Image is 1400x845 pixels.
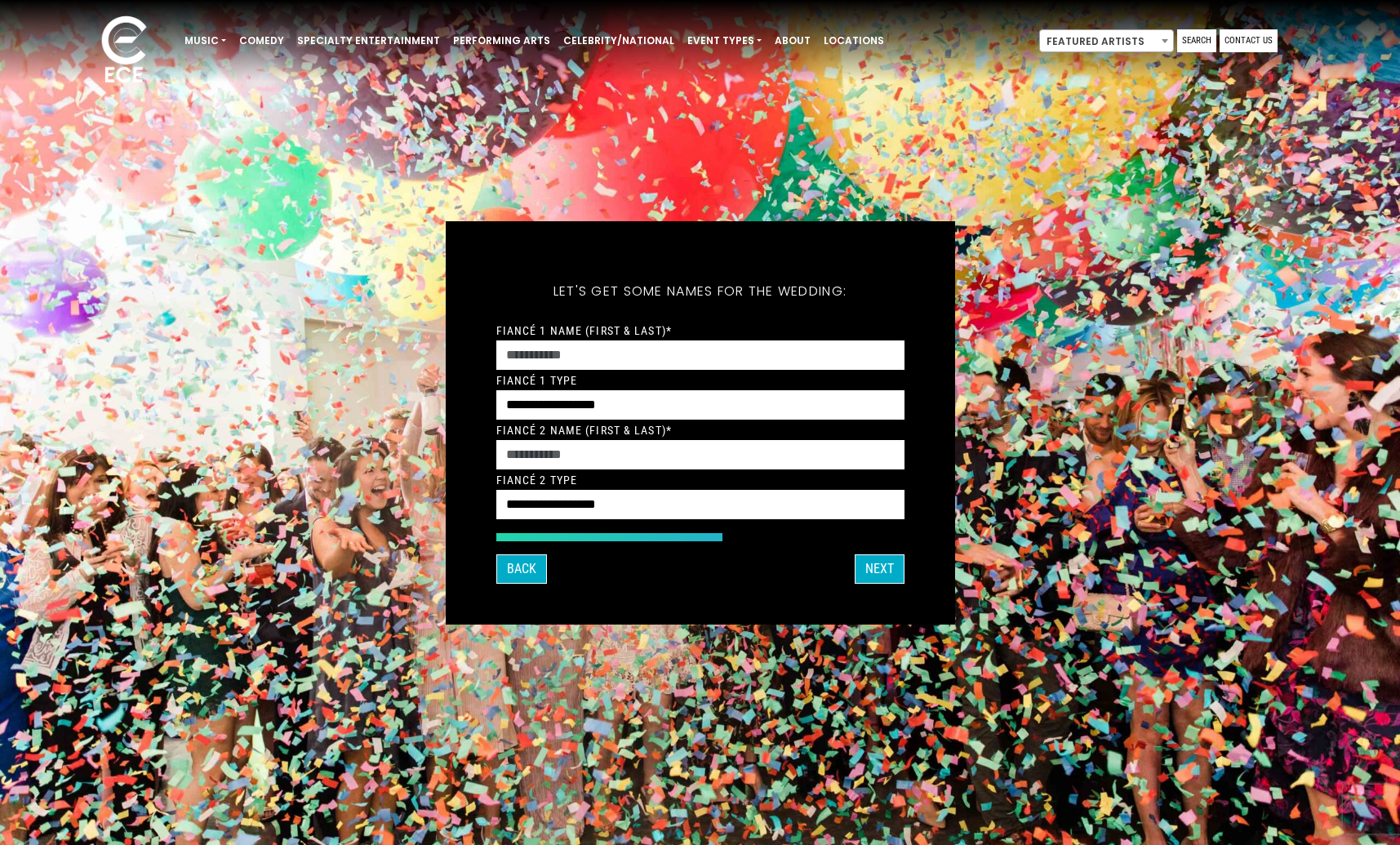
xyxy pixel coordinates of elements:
[817,27,891,55] a: Locations
[855,554,904,584] button: Next
[1040,30,1173,53] span: Featured Artists
[83,11,165,91] img: ece_new_logo_whitev2-1.png
[496,262,904,321] h5: Let's get some names for the wedding:
[1220,29,1278,52] a: Contact Us
[291,27,447,55] a: Specialty Entertainment
[496,323,672,338] label: Fiancé 1 Name (First & Last)*
[768,27,817,55] a: About
[447,27,557,55] a: Performing Arts
[496,554,547,584] button: Back
[496,373,578,388] label: Fiancé 1 Type
[1039,29,1174,52] span: Featured Artists
[233,27,291,55] a: Comedy
[496,473,578,487] label: Fiancé 2 Type
[496,423,672,438] label: Fiancé 2 Name (First & Last)*
[1177,29,1216,52] a: Search
[557,27,681,55] a: Celebrity/National
[681,27,768,55] a: Event Types
[178,27,233,55] a: Music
